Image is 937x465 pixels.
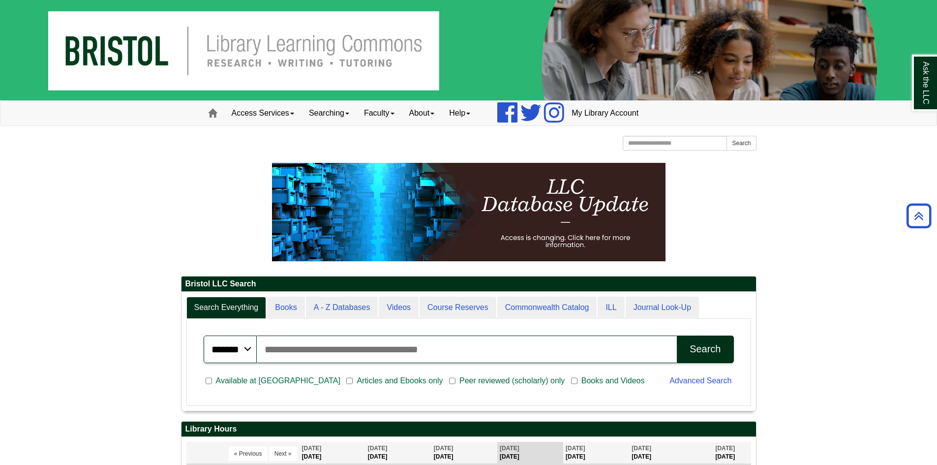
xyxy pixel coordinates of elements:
[442,101,478,125] a: Help
[449,376,455,385] input: Peer reviewed (scholarly) only
[455,375,569,387] span: Peer reviewed (scholarly) only
[357,101,402,125] a: Faculty
[903,209,935,222] a: Back to Top
[713,442,751,464] th: [DATE]
[302,101,357,125] a: Searching
[598,297,624,319] a: ILL
[715,445,735,452] span: [DATE]
[577,375,649,387] span: Books and Videos
[353,375,447,387] span: Articles and Ebooks only
[212,375,344,387] span: Available at [GEOGRAPHIC_DATA]
[629,442,713,464] th: [DATE]
[368,445,388,452] span: [DATE]
[690,343,721,355] div: Search
[346,376,353,385] input: Articles and Ebooks only
[420,297,496,319] a: Course Reserves
[564,101,646,125] a: My Library Account
[402,101,442,125] a: About
[306,297,378,319] a: A - Z Databases
[497,442,563,464] th: [DATE]
[224,101,302,125] a: Access Services
[186,297,267,319] a: Search Everything
[632,445,651,452] span: [DATE]
[434,445,453,452] span: [DATE]
[669,376,731,385] a: Advanced Search
[379,297,419,319] a: Videos
[626,297,699,319] a: Journal Look-Up
[431,442,497,464] th: [DATE]
[571,376,577,385] input: Books and Videos
[563,442,629,464] th: [DATE]
[726,136,756,151] button: Search
[267,297,304,319] a: Books
[500,445,519,452] span: [DATE]
[272,163,665,261] img: HTML tutorial
[365,442,431,464] th: [DATE]
[302,445,322,452] span: [DATE]
[300,442,365,464] th: [DATE]
[229,446,268,461] button: « Previous
[677,336,733,363] button: Search
[181,277,756,292] h2: Bristol LLC Search
[181,422,756,437] h2: Library Hours
[206,376,212,385] input: Available at [GEOGRAPHIC_DATA]
[269,446,297,461] button: Next »
[497,297,597,319] a: Commonwealth Catalog
[566,445,585,452] span: [DATE]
